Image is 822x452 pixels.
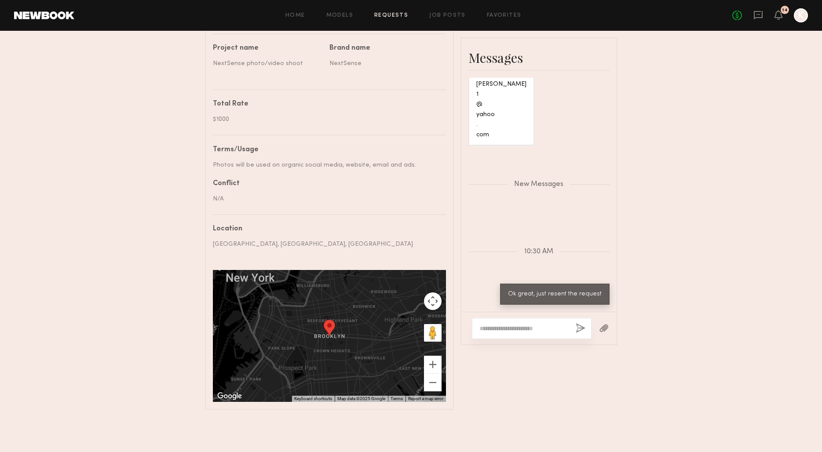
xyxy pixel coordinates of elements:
a: K [794,8,808,22]
a: Terms [391,396,403,401]
div: Brand name [329,45,439,52]
a: Job Posts [429,13,466,18]
a: Home [285,13,305,18]
button: Zoom out [424,374,442,391]
button: Zoom in [424,356,442,373]
div: Photos will be used on organic social media, website, email and ads. [213,160,439,170]
div: Conflict [213,180,439,187]
div: Location [213,226,439,233]
div: 14 [782,8,788,13]
div: NextSense photo/video shoot [213,59,323,68]
button: Map camera controls [424,292,442,310]
div: Messages [468,49,610,66]
div: [GEOGRAPHIC_DATA], [GEOGRAPHIC_DATA], [GEOGRAPHIC_DATA] [213,240,439,249]
div: Terms/Usage [213,146,439,153]
span: New Messages [514,181,563,188]
span: 10:30 AM [524,248,553,255]
a: Open this area in Google Maps (opens a new window) [215,390,244,402]
div: That works - [PERSON_NAME] . [PERSON_NAME] 1 @ yahoo . com [476,40,526,141]
a: Models [326,13,353,18]
div: N/A [213,194,439,204]
div: NextSense [329,59,439,68]
a: Favorites [487,13,522,18]
div: $1000 [213,115,439,124]
a: Report a map error [408,396,443,401]
img: Google [215,390,244,402]
div: Ok great, just resent the request [508,289,602,299]
div: Project name [213,45,323,52]
a: Requests [374,13,408,18]
button: Drag Pegman onto the map to open Street View [424,324,442,342]
div: Total Rate [213,101,439,108]
button: Keyboard shortcuts [294,396,332,402]
span: Map data ©2025 Google [337,396,385,401]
